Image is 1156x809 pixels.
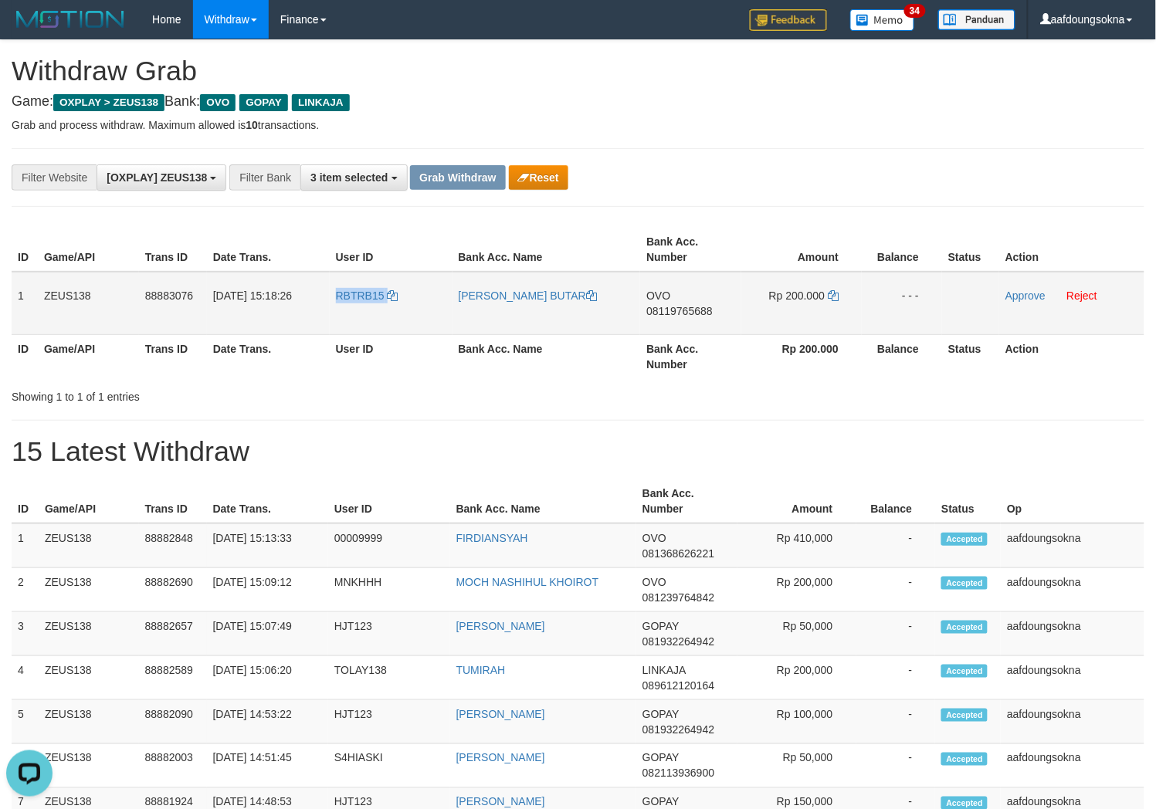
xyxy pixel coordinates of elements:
span: Accepted [941,577,988,590]
th: ID [12,479,39,523]
a: TUMIRAH [456,664,506,676]
th: Op [1001,479,1144,523]
span: OXPLAY > ZEUS138 [53,94,164,111]
span: Copy 081368626221 to clipboard [642,547,714,560]
td: Rp 200,000 [737,568,856,612]
td: [DATE] 15:07:49 [207,612,328,656]
td: aafdoungsokna [1001,523,1144,568]
td: Rp 100,000 [737,700,856,744]
th: Balance [862,334,942,378]
th: Date Trans. [207,228,330,272]
a: [PERSON_NAME] BUTAR [459,289,597,302]
button: Grab Withdraw [410,165,505,190]
th: Amount [737,479,856,523]
a: Reject [1067,289,1098,302]
img: MOTION_logo.png [12,8,129,31]
td: - [856,656,936,700]
div: Filter Website [12,164,97,191]
td: [DATE] 14:51:45 [207,744,328,788]
td: - [856,523,936,568]
span: OVO [646,289,670,302]
td: TOLAY138 [328,656,450,700]
span: 88883076 [145,289,193,302]
td: 88882848 [139,523,207,568]
td: aafdoungsokna [1001,700,1144,744]
div: Filter Bank [229,164,300,191]
td: 88882690 [139,568,207,612]
th: User ID [328,479,450,523]
th: Action [999,228,1144,272]
button: [OXPLAY] ZEUS138 [97,164,226,191]
th: Game/API [38,334,139,378]
td: ZEUS138 [39,700,139,744]
th: Bank Acc. Name [453,228,641,272]
span: Copy 089612120164 to clipboard [642,679,714,692]
td: Rp 410,000 [737,523,856,568]
h1: Withdraw Grab [12,56,1144,86]
th: Action [999,334,1144,378]
td: 1 [12,523,39,568]
th: Bank Acc. Name [453,334,641,378]
th: Status [942,228,999,272]
span: OVO [642,576,666,588]
td: ZEUS138 [39,568,139,612]
img: Feedback.jpg [750,9,827,31]
th: Amount [741,228,862,272]
td: ZEUS138 [39,656,139,700]
td: aafdoungsokna [1001,656,1144,700]
div: Showing 1 to 1 of 1 entries [12,383,470,404]
img: Button%20Memo.svg [850,9,915,31]
td: ZEUS138 [39,612,139,656]
td: ZEUS138 [38,272,139,335]
td: - [856,744,936,788]
a: FIRDIANSYAH [456,532,528,544]
td: 1 [12,272,38,335]
span: OVO [200,94,236,111]
span: Rp 200.000 [769,289,825,302]
th: Rp 200.000 [741,334,862,378]
th: Balance [862,228,942,272]
th: ID [12,334,38,378]
button: 3 item selected [300,164,407,191]
td: HJT123 [328,612,450,656]
td: Rp 50,000 [737,612,856,656]
td: 88882003 [139,744,207,788]
td: [DATE] 15:09:12 [207,568,328,612]
span: GOPAY [642,796,679,808]
th: Bank Acc. Name [450,479,636,523]
th: Balance [856,479,936,523]
th: User ID [330,228,453,272]
th: Game/API [39,479,139,523]
span: [DATE] 15:18:26 [213,289,292,302]
th: Bank Acc. Number [640,228,741,272]
a: [PERSON_NAME] [456,620,545,632]
td: S4HIASKI [328,744,450,788]
td: - [856,700,936,744]
th: User ID [330,334,453,378]
th: Trans ID [139,228,207,272]
td: 88882589 [139,656,207,700]
span: 3 item selected [310,171,388,184]
th: Status [935,479,1001,523]
td: aafdoungsokna [1001,744,1144,788]
th: ID [12,228,38,272]
span: Copy 081239764842 to clipboard [642,591,714,604]
a: MOCH NASHIHUL KHOIROT [456,576,599,588]
span: OVO [642,532,666,544]
span: Copy 082113936900 to clipboard [642,767,714,780]
span: [OXPLAY] ZEUS138 [107,171,207,184]
td: 88882657 [139,612,207,656]
span: GOPAY [642,620,679,632]
h4: Game: Bank: [12,94,1144,110]
td: - [856,568,936,612]
td: MNKHHH [328,568,450,612]
span: GOPAY [642,752,679,764]
td: 88882090 [139,700,207,744]
p: Grab and process withdraw. Maximum allowed is transactions. [12,117,1144,133]
a: [PERSON_NAME] [456,708,545,720]
span: 34 [904,4,925,18]
button: Reset [509,165,568,190]
th: Bank Acc. Number [640,334,741,378]
a: [PERSON_NAME] [456,752,545,764]
h1: 15 Latest Withdraw [12,436,1144,467]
